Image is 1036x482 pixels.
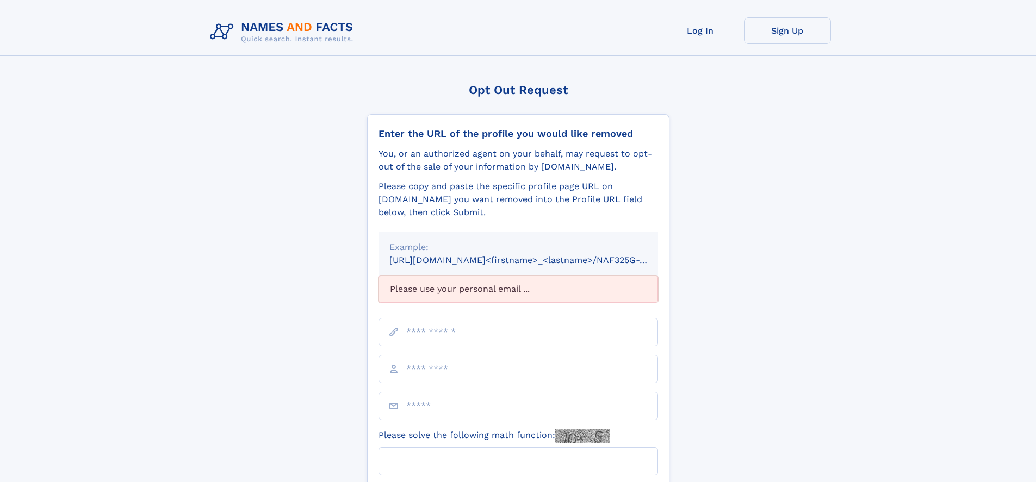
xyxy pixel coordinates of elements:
small: [URL][DOMAIN_NAME]<firstname>_<lastname>/NAF325G-xxxxxxxx [389,255,679,265]
div: Opt Out Request [367,83,669,97]
div: You, or an authorized agent on your behalf, may request to opt-out of the sale of your informatio... [379,147,658,173]
div: Please copy and paste the specific profile page URL on [DOMAIN_NAME] you want removed into the Pr... [379,180,658,219]
a: Sign Up [744,17,831,44]
div: Enter the URL of the profile you would like removed [379,128,658,140]
div: Please use your personal email ... [379,276,658,303]
img: Logo Names and Facts [206,17,362,47]
div: Example: [389,241,647,254]
label: Please solve the following math function: [379,429,610,443]
a: Log In [657,17,744,44]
